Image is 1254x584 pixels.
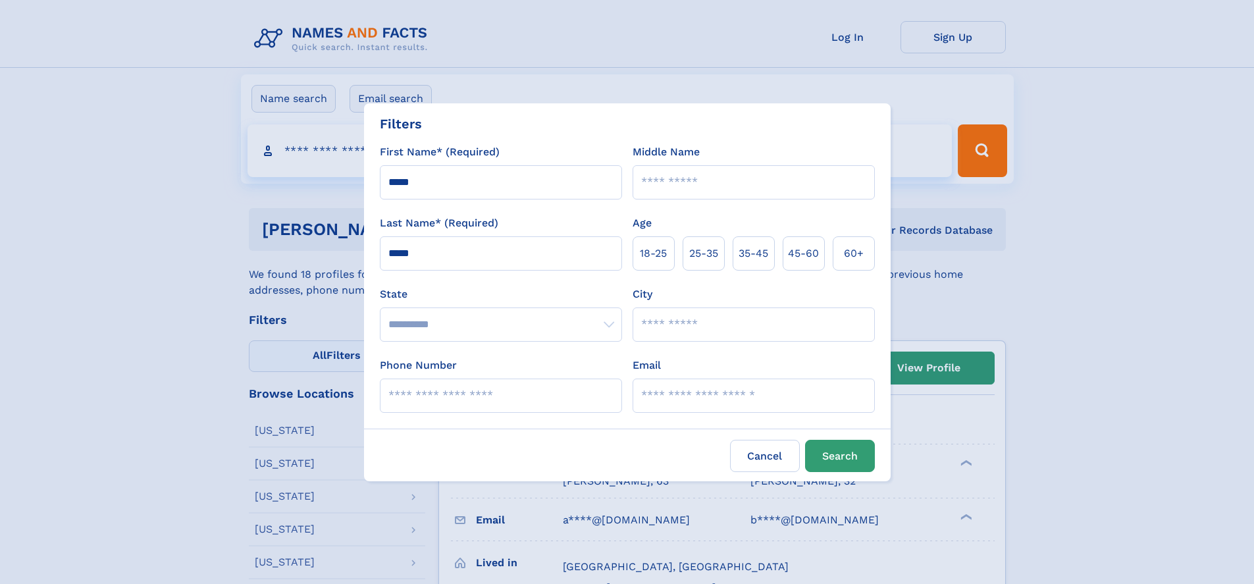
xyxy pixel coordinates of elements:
[633,144,700,160] label: Middle Name
[380,144,500,160] label: First Name* (Required)
[844,246,864,261] span: 60+
[788,246,819,261] span: 45‑60
[380,358,457,373] label: Phone Number
[739,246,768,261] span: 35‑45
[730,440,800,472] label: Cancel
[633,215,652,231] label: Age
[380,215,498,231] label: Last Name* (Required)
[805,440,875,472] button: Search
[640,246,667,261] span: 18‑25
[380,286,622,302] label: State
[380,114,422,134] div: Filters
[689,246,718,261] span: 25‑35
[633,286,652,302] label: City
[633,358,661,373] label: Email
